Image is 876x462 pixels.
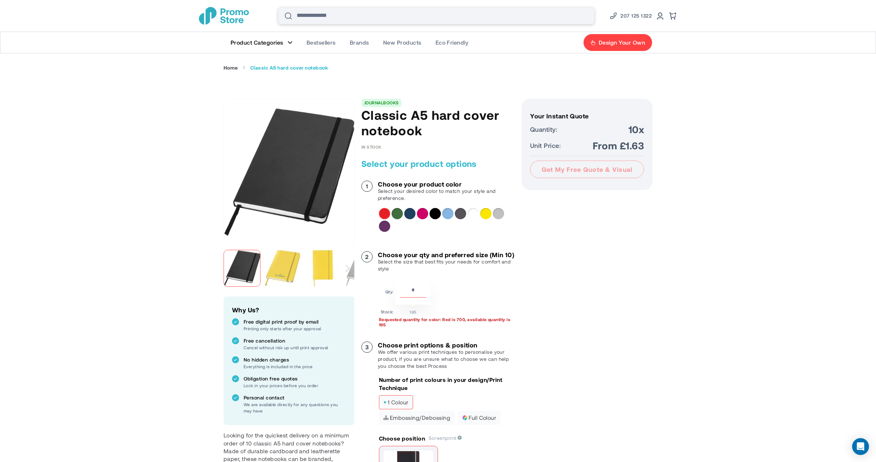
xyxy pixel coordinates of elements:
h3: Choose print options & position [378,341,515,349]
a: Home [224,65,238,71]
div: Light blue [442,208,453,219]
p: Lock in your prices before you order [244,382,346,389]
td: Qty: [381,280,394,305]
span: 1 colour [384,400,408,405]
a: JOURNALBOOKS [364,100,399,105]
div: Purple [379,221,390,232]
span: Eco Friendly [436,39,469,46]
span: 10x [629,123,644,136]
div: Solid black [430,208,441,219]
img: Classic A5 hard cover notebook [304,250,341,287]
span: From £1.63 [593,139,644,152]
p: Obligation free quotes [244,375,346,382]
div: Twilight Grey [455,208,466,219]
div: Red [379,208,390,219]
div: White [468,208,479,219]
img: Promotional Merchandise [199,7,249,25]
p: Free cancellation [244,337,346,344]
span: Screenprint [429,435,462,441]
div: Classic A5 hard cover notebook [264,246,304,290]
span: Bestsellers [307,39,336,46]
p: Printing only starts after your approval [244,325,346,332]
span: Quantity: [530,124,557,134]
td: Stock: [381,306,394,315]
div: Availability [361,144,381,149]
span: Design Your Own [599,39,645,46]
h2: Why Us? [232,305,346,315]
h1: Classic A5 hard cover notebook [361,107,515,138]
span: 207 125 1322 [620,12,652,20]
span: full colour [462,415,496,420]
img: Classic A5 hard cover notebook [224,107,355,237]
a: store logo [199,7,249,25]
p: Choose position [379,435,425,442]
a: Phone [609,12,652,20]
h2: Select your product options [361,158,515,169]
p: Select your desired color to match your style and preference. [378,188,515,202]
p: We offer various print techniques to personalise your product, if you are unsure what to choose w... [378,349,515,370]
p: Free digital print proof by email [244,318,346,325]
img: Classic A5 hard cover notebook [224,250,260,287]
td: 195 [395,306,431,315]
span: New Products [383,39,421,46]
span: Brands [350,39,369,46]
div: Open Intercom Messenger [852,438,869,455]
p: Everything is included in the price [244,363,346,370]
div: Classic A5 hard cover notebook [304,246,345,290]
p: Select the size that best fits your needs for comfort and style [378,258,515,272]
h3: Choose your qty and preferred size (Min 10) [378,251,515,258]
span: Embossing/Debossing [384,415,450,420]
div: Magenta [417,208,428,219]
p: Number of print colours in your design/Print Technique [379,376,515,392]
p: Cancel without risk up until print approval [244,344,346,351]
div: Yellow [480,208,491,219]
div: Next [341,246,354,290]
p: No hidden charges [244,356,346,363]
div: Silver [493,208,504,219]
p: We are available directly for any questions you may have [244,401,346,414]
span: Product Categories [231,39,283,46]
strong: Classic A5 hard cover notebook [250,65,328,71]
p: Personal contact [244,394,346,401]
div: Classic A5 hard cover notebook [224,246,264,290]
span: In stock [361,144,381,149]
p: Requested quantity for color: Red is 700, available quantity is 195 [379,317,515,327]
span: Unit Price: [530,141,561,150]
div: Hunter green [392,208,403,219]
div: Navy [404,208,416,219]
h3: Your Instant Quote [530,112,644,119]
img: Classic A5 hard cover notebook [264,250,301,287]
h3: Choose your product color [378,181,515,188]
